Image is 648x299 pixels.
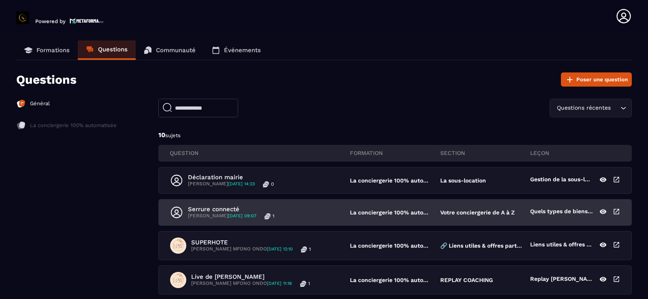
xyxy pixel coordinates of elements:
p: La sous-location [440,177,486,184]
a: Communauté [136,40,204,60]
span: [DATE] 14:23 [228,181,255,187]
img: logo-branding [16,11,29,24]
p: [PERSON_NAME] MFONO ONDO [191,246,293,252]
p: 1 [273,213,275,219]
p: section [440,149,531,157]
p: leçon [530,149,620,157]
p: [PERSON_NAME] [188,213,256,219]
p: [PERSON_NAME] [188,181,255,187]
p: Powered by [35,18,66,24]
p: Événements [224,47,261,54]
p: QUESTION [170,149,350,157]
span: [DATE] 09:07 [228,213,256,218]
span: Questions récentes [555,104,612,112]
a: Événements [204,40,269,60]
img: formation-icon-active.2ea72e5a.svg [16,99,26,108]
p: REPLAY COACHING [440,277,493,283]
p: Votre conciergerie de A à Z [440,209,515,216]
img: formation-icon-inac.db86bb20.svg [16,121,26,130]
p: 0 [271,181,274,187]
p: 1 [308,280,310,287]
p: [PERSON_NAME] MFONO ONDO [191,280,292,287]
p: La conciergerie 100% automatisée [350,209,432,216]
p: Gestion de la sous-location professionnelle en entreprise [530,176,593,185]
p: Questions [98,46,128,53]
span: sujets [165,132,181,138]
p: La conciergerie 100% automatisée [350,242,432,249]
span: [DATE] 12:10 [267,246,293,252]
a: Questions [78,40,136,60]
input: Search for option [612,104,618,112]
p: Quels types de biens cibler [530,208,593,217]
span: [DATE] 11:16 [267,281,292,286]
p: Serrure connecté [188,206,275,213]
p: Formations [36,47,70,54]
p: Communauté [156,47,196,54]
p: Questions [16,72,77,87]
p: La conciergerie 100% automatisée [30,122,117,129]
a: Formations [16,40,78,60]
p: 10 [158,131,632,140]
p: La conciergerie 100% automatisée [350,277,432,283]
div: Search for option [550,99,632,117]
button: Poser une question [561,72,632,87]
p: SUPERHOTE [191,239,311,246]
p: Liens utiles & offres partenaires [530,241,593,250]
p: Général [30,100,50,107]
p: 1 [309,246,311,252]
p: Replay [PERSON_NAME] [DATE] "Mindset Entrepreneur" [530,276,593,284]
p: FORMATION [350,149,440,157]
p: Live de [PERSON_NAME] [191,273,310,280]
p: La conciergerie 100% automatisée [350,177,432,184]
p: 🔗 Liens utiles & offres partenaires [440,242,522,249]
img: logo [70,17,104,24]
p: Déclaration mairie [188,174,274,181]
